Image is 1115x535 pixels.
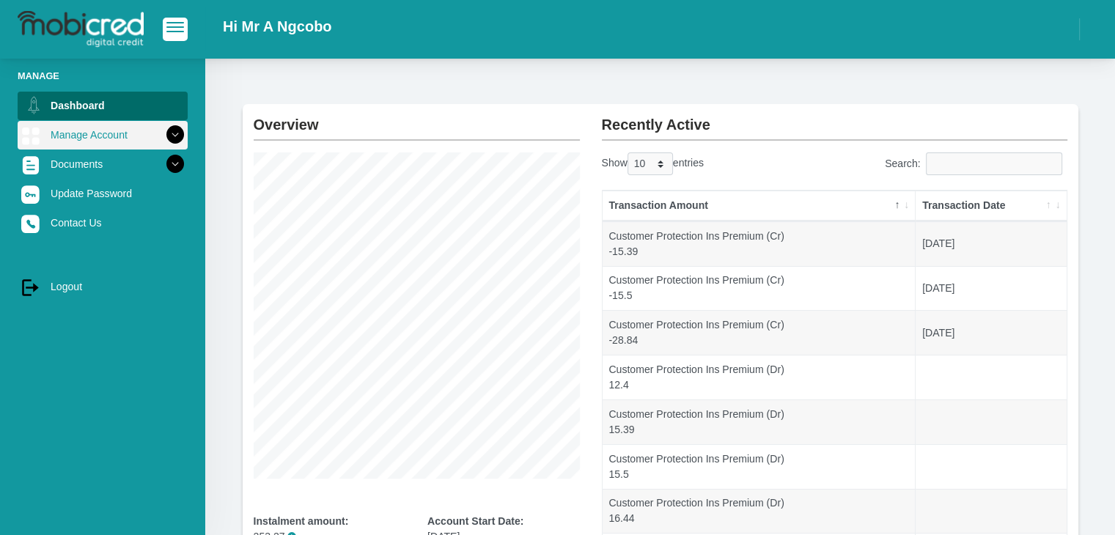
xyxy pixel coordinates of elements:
a: Update Password [18,180,188,207]
a: Dashboard [18,92,188,119]
select: Showentries [628,152,673,175]
td: [DATE] [916,310,1066,355]
a: Documents [18,150,188,178]
input: Search: [926,152,1062,175]
h2: Overview [254,104,580,133]
label: Show entries [602,152,704,175]
b: Account Start Date: [427,515,523,527]
label: Search: [885,152,1067,175]
td: Customer Protection Ins Premium (Dr) 15.39 [603,399,916,444]
td: [DATE] [916,221,1066,266]
td: Customer Protection Ins Premium (Cr) -15.39 [603,221,916,266]
th: Transaction Amount: activate to sort column descending [603,191,916,221]
td: Customer Protection Ins Premium (Dr) 16.44 [603,489,916,534]
a: Manage Account [18,121,188,149]
a: Contact Us [18,209,188,237]
img: logo-mobicred.svg [18,11,144,48]
li: Manage [18,69,188,83]
td: Customer Protection Ins Premium (Dr) 12.4 [603,355,916,399]
td: Customer Protection Ins Premium (Cr) -15.5 [603,266,916,311]
a: Logout [18,273,188,300]
h2: Recently Active [602,104,1067,133]
h2: Hi Mr A Ngcobo [223,18,332,35]
td: Customer Protection Ins Premium (Cr) -28.84 [603,310,916,355]
td: [DATE] [916,266,1066,311]
b: Instalment amount: [254,515,349,527]
td: Customer Protection Ins Premium (Dr) 15.5 [603,444,916,489]
th: Transaction Date: activate to sort column ascending [916,191,1066,221]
